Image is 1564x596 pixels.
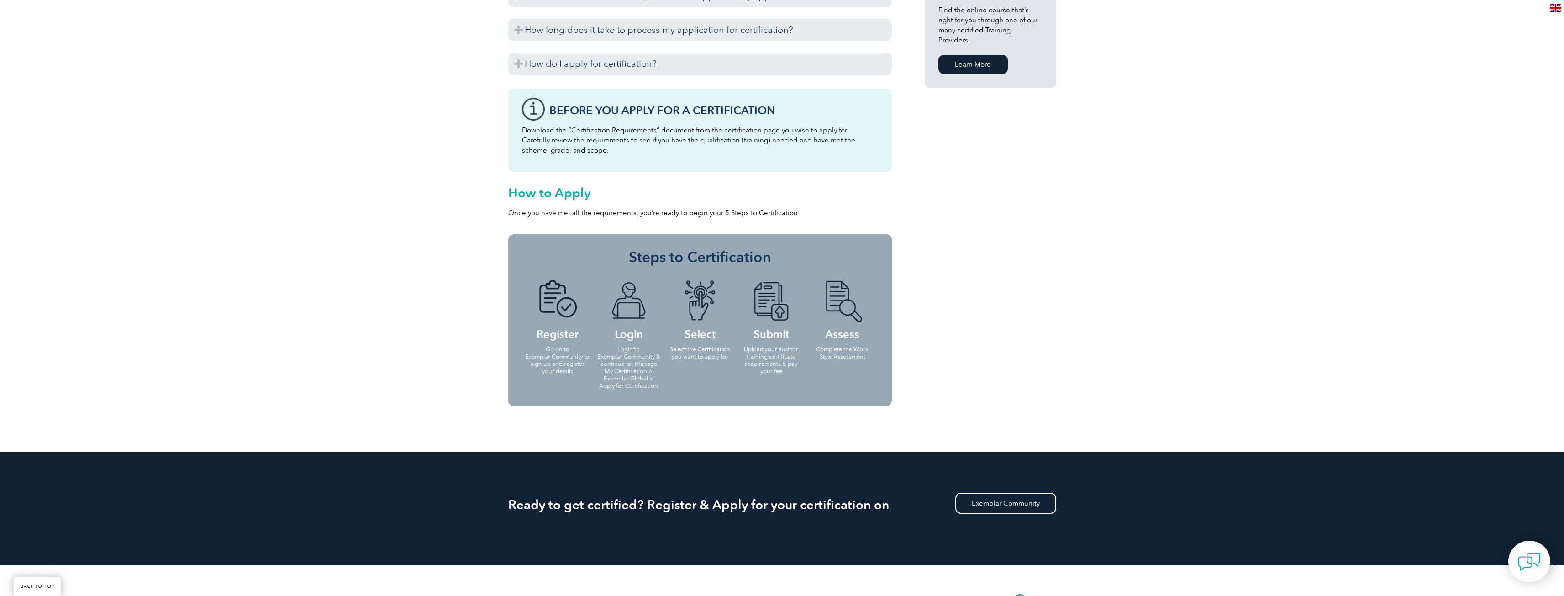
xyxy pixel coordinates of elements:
h4: Login [596,280,662,339]
a: BACK TO TOP [14,577,61,596]
h3: Before You Apply For a Certification [549,105,878,116]
p: Go on to Exemplar Community to sign up and register your details [525,346,590,375]
h4: Submit [738,280,804,339]
h3: Steps to Certification [522,248,878,266]
p: Select the Certification you want to apply for [667,346,733,360]
p: Login to Exemplar Community & continue to: Manage My Certification > Exemplar Global > Apply for ... [596,346,662,390]
h3: How do I apply for certification? [508,53,892,75]
h4: Assess [810,280,875,339]
img: icon-blue-finger-button.png [675,280,725,322]
img: icon-blue-laptop-male.png [604,280,654,322]
img: icon-blue-doc-tick.png [532,280,583,322]
h4: Register [525,280,590,339]
img: en [1550,4,1561,12]
img: icon-blue-doc-arrow.png [746,280,796,322]
h2: Ready to get certified? Register & Apply for your certification on [508,497,1056,512]
p: Complete the Work Style Assessment [810,346,875,360]
h2: How to Apply [508,185,892,200]
p: Once you have met all the requirements, you’re ready to begin your 5 Steps to Certification! [508,208,892,218]
p: Download the “Certification Requirements” document from the certification page you wish to apply ... [522,125,878,155]
p: Upload your auditor training certificate requirements & pay your fee [738,346,804,375]
a: Learn More [938,55,1008,74]
a: Exemplar Community [955,493,1056,514]
img: contact-chat.png [1518,550,1541,573]
img: icon-blue-doc-search.png [817,280,868,322]
h3: How long does it take to process my application for certification? [508,19,892,41]
p: Find the online course that’s right for you through one of our many certified Training Providers. [938,5,1043,45]
h4: Select [667,280,733,339]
